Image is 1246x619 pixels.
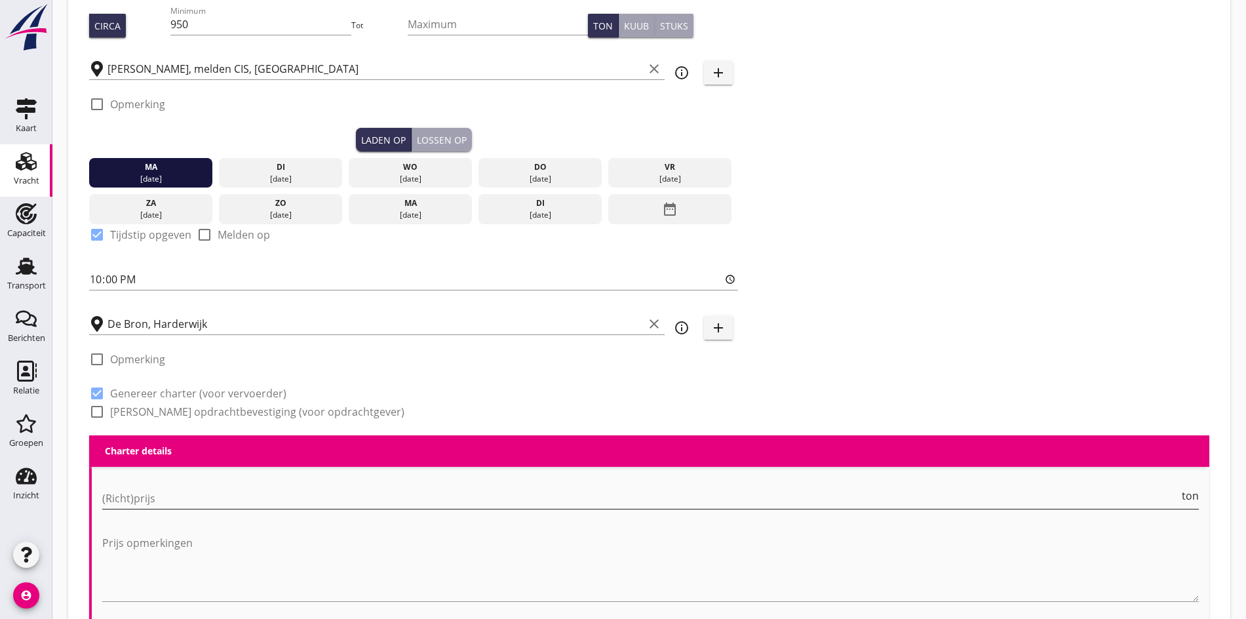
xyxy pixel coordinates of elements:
div: [DATE] [222,209,340,221]
img: logo-small.a267ee39.svg [3,3,50,52]
label: Opmerking [110,353,165,366]
button: Kuub [619,14,655,37]
label: Melden op [218,228,270,241]
label: [PERSON_NAME] opdrachtbevestiging (voor opdrachtgever) [110,405,404,418]
i: account_circle [13,582,39,609]
div: Kuub [624,19,649,33]
div: di [222,161,340,173]
div: [DATE] [482,209,599,221]
div: [DATE] [482,173,599,185]
div: Tot [351,20,408,31]
span: ton [1182,490,1199,501]
button: Ton [588,14,619,37]
i: date_range [662,197,678,221]
label: Genereer charter (voor vervoerder) [110,387,286,400]
label: Tijdstip opgeven [110,228,191,241]
input: (Richt)prijs [102,488,1179,509]
div: di [482,197,599,209]
i: add [711,65,726,81]
button: Circa [89,14,126,37]
div: [DATE] [612,173,729,185]
div: Vracht [14,176,39,185]
div: ma [92,161,210,173]
div: [DATE] [92,209,210,221]
textarea: Prijs opmerkingen [102,532,1199,601]
button: Stuks [655,14,693,37]
div: Lossen op [417,133,467,147]
input: Losplaats [107,313,644,334]
div: Berichten [8,334,45,342]
div: za [92,197,210,209]
i: info_outline [674,320,690,336]
input: Laadplaats [107,58,644,79]
input: Maximum [408,14,589,35]
div: Kaart [16,124,37,132]
button: Laden op [356,128,412,151]
label: Opmerking [110,98,165,111]
div: Ton [593,19,613,33]
div: Transport [7,281,46,290]
i: add [711,320,726,336]
div: vr [612,161,729,173]
div: Groepen [9,439,43,447]
i: clear [646,61,662,77]
button: Lossen op [412,128,472,151]
div: ma [352,197,469,209]
i: info_outline [674,65,690,81]
input: Minimum [170,14,351,35]
div: Relatie [13,386,39,395]
div: do [482,161,599,173]
div: Capaciteit [7,229,46,237]
div: Laden op [361,133,406,147]
div: Stuks [660,19,688,33]
div: [DATE] [92,173,210,185]
div: [DATE] [352,173,469,185]
div: zo [222,197,340,209]
div: [DATE] [352,209,469,221]
div: [DATE] [222,173,340,185]
div: Inzicht [13,491,39,500]
i: clear [646,316,662,332]
div: Circa [94,19,121,33]
div: wo [352,161,469,173]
